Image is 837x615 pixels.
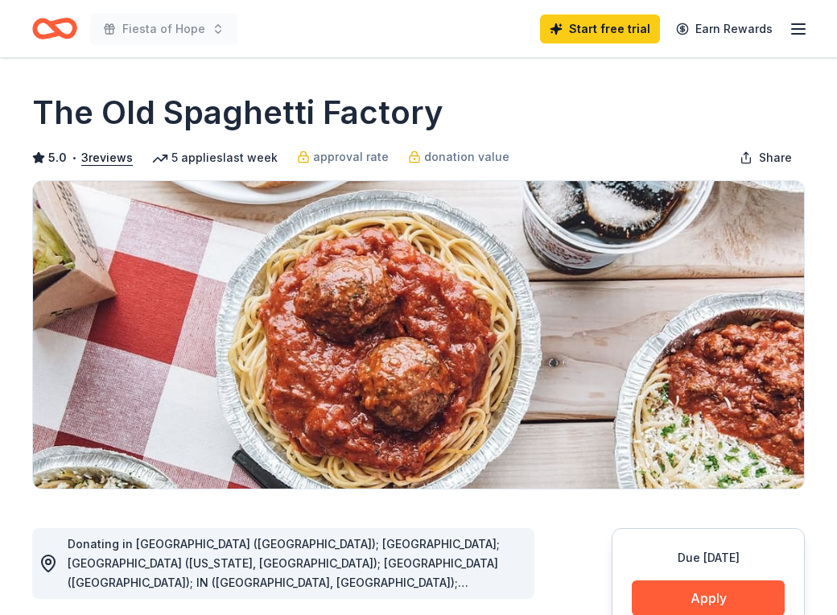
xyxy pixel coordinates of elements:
[540,14,660,43] a: Start free trial
[32,10,77,47] a: Home
[297,147,389,167] a: approval rate
[48,148,67,167] span: 5.0
[408,147,509,167] a: donation value
[666,14,782,43] a: Earn Rewards
[727,142,805,174] button: Share
[33,181,804,489] img: Image for The Old Spaghetti Factory
[90,13,237,45] button: Fiesta of Hope
[313,147,389,167] span: approval rate
[81,148,133,167] button: 3reviews
[152,148,278,167] div: 5 applies last week
[632,548,785,568] div: Due [DATE]
[424,147,509,167] span: donation value
[122,19,205,39] span: Fiesta of Hope
[759,148,792,167] span: Share
[72,151,77,164] span: •
[32,90,443,135] h1: The Old Spaghetti Factory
